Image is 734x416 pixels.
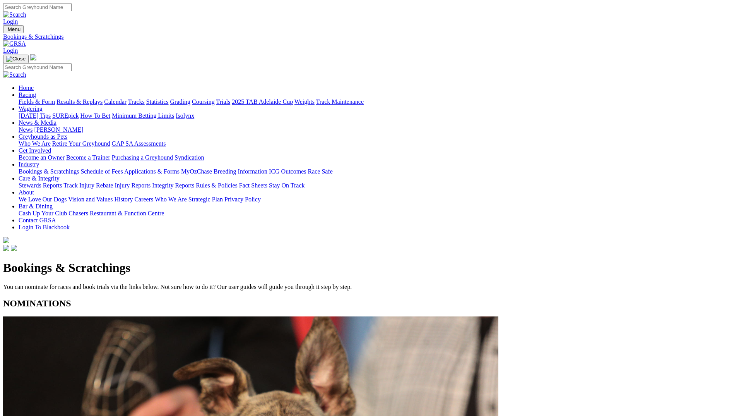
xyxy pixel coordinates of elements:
img: Search [3,11,26,18]
a: Home [19,84,34,91]
h2: NOMINATIONS [3,298,731,309]
a: ICG Outcomes [269,168,306,175]
a: News [19,126,33,133]
a: Become a Trainer [66,154,110,161]
a: Minimum Betting Limits [112,112,174,119]
input: Search [3,63,72,71]
a: GAP SA Assessments [112,140,166,147]
button: Toggle navigation [3,25,24,33]
a: How To Bet [80,112,111,119]
a: Become an Owner [19,154,65,161]
div: Bar & Dining [19,210,731,217]
h1: Bookings & Scratchings [3,261,731,275]
a: Bookings & Scratchings [3,33,731,40]
a: Greyhounds as Pets [19,133,67,140]
div: Racing [19,98,731,105]
a: [PERSON_NAME] [34,126,83,133]
a: Applications & Forms [124,168,180,175]
a: Who We Are [155,196,187,203]
a: Retire Your Greyhound [52,140,110,147]
a: MyOzChase [181,168,212,175]
a: [DATE] Tips [19,112,51,119]
a: Chasers Restaurant & Function Centre [68,210,164,217]
a: Breeding Information [214,168,267,175]
a: History [114,196,133,203]
a: Track Maintenance [316,98,364,105]
a: Wagering [19,105,43,112]
a: Who We Are [19,140,51,147]
a: Weights [294,98,315,105]
a: 2025 TAB Adelaide Cup [232,98,293,105]
a: Contact GRSA [19,217,56,223]
button: Toggle navigation [3,55,29,63]
img: logo-grsa-white.png [30,54,36,60]
span: Menu [8,26,21,32]
a: Stewards Reports [19,182,62,189]
div: Wagering [19,112,731,119]
a: Syndication [175,154,204,161]
img: Search [3,71,26,78]
div: Greyhounds as Pets [19,140,731,147]
a: Rules & Policies [196,182,238,189]
div: About [19,196,731,203]
a: Isolynx [176,112,194,119]
a: Schedule of Fees [80,168,123,175]
a: Fact Sheets [239,182,267,189]
a: Login [3,18,18,25]
a: Fields & Form [19,98,55,105]
a: Strategic Plan [188,196,223,203]
a: Track Injury Rebate [63,182,113,189]
a: Results & Replays [56,98,103,105]
a: Racing [19,91,36,98]
div: Industry [19,168,731,175]
a: Get Involved [19,147,51,154]
a: Stay On Track [269,182,305,189]
a: SUREpick [52,112,79,119]
input: Search [3,3,72,11]
a: We Love Our Dogs [19,196,67,203]
a: Login To Blackbook [19,224,70,230]
a: Trials [216,98,230,105]
div: Care & Integrity [19,182,731,189]
a: Calendar [104,98,127,105]
a: Bar & Dining [19,203,53,210]
img: facebook.svg [3,245,9,251]
div: News & Media [19,126,731,133]
a: Cash Up Your Club [19,210,67,217]
a: Industry [19,161,39,168]
p: You can nominate for races and book trials via the links below. Not sure how to do it? Our user g... [3,284,731,291]
img: Close [6,56,26,62]
a: Statistics [146,98,169,105]
a: News & Media [19,119,56,126]
a: Careers [134,196,153,203]
a: Login [3,47,18,54]
a: Privacy Policy [224,196,261,203]
a: Purchasing a Greyhound [112,154,173,161]
a: Grading [170,98,190,105]
a: Coursing [192,98,215,105]
div: Get Involved [19,154,731,161]
img: twitter.svg [11,245,17,251]
a: Race Safe [308,168,332,175]
img: GRSA [3,40,26,47]
a: Injury Reports [115,182,151,189]
a: Vision and Values [68,196,113,203]
a: Care & Integrity [19,175,60,182]
a: Integrity Reports [152,182,194,189]
img: logo-grsa-white.png [3,237,9,243]
a: Bookings & Scratchings [19,168,79,175]
a: About [19,189,34,196]
a: Tracks [128,98,145,105]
